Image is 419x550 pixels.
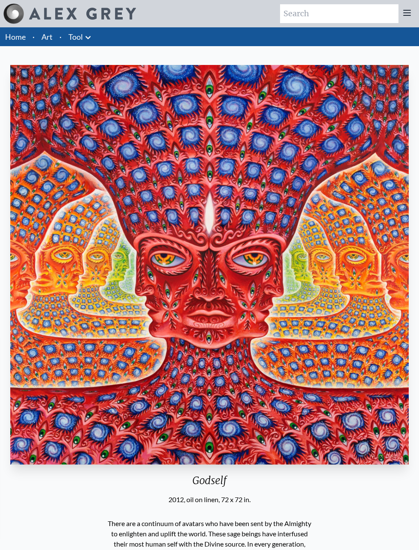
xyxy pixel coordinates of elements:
a: Art [41,31,53,43]
div: 2012, oil on linen, 72 x 72 in. [7,494,412,505]
li: · [29,27,38,46]
input: Search [280,4,398,23]
li: · [56,27,65,46]
div: Godself [7,474,412,494]
img: Godself-2012-Alex-Grey-watermarked.jpeg [10,65,409,465]
a: Home [5,32,26,41]
a: Tool [68,31,83,43]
